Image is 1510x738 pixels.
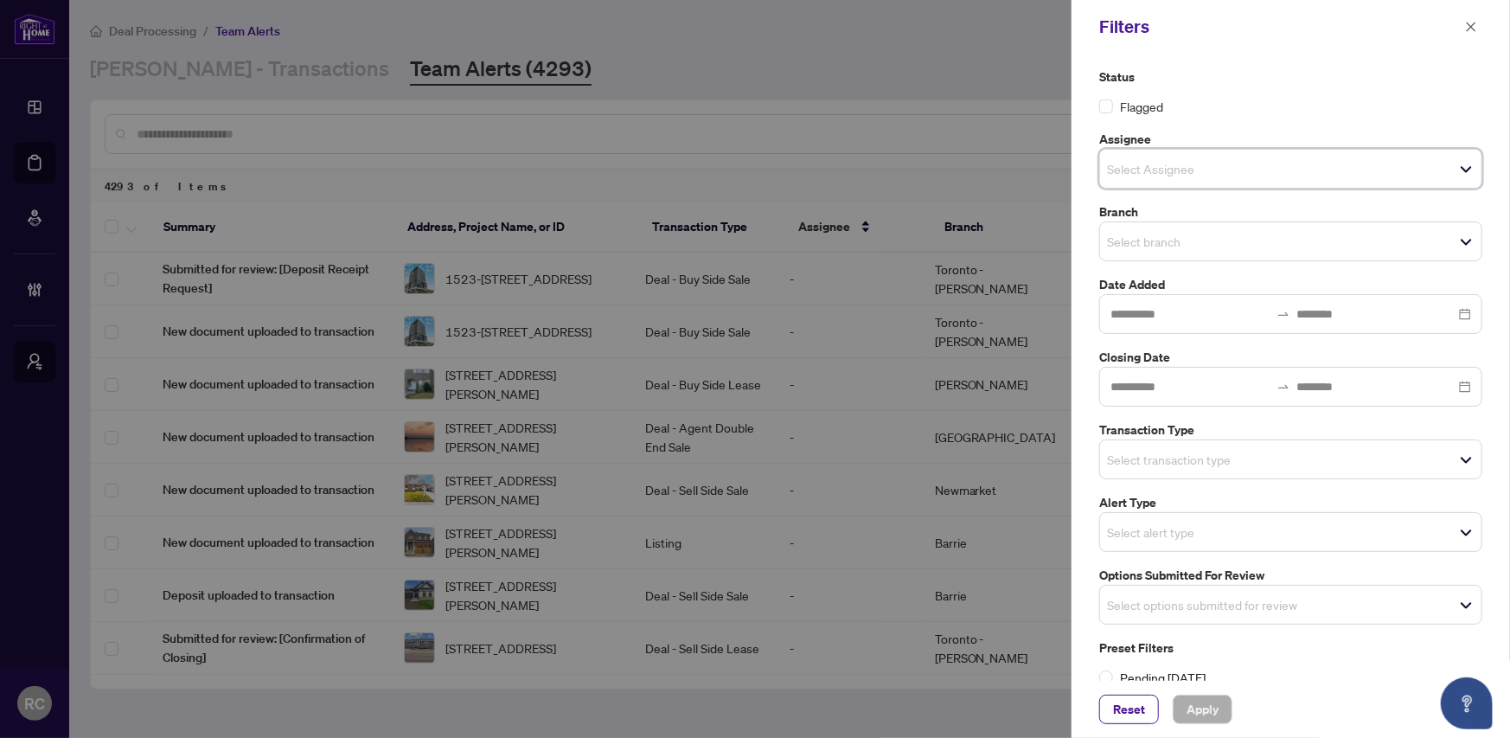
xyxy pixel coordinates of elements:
[1099,566,1482,585] label: Options Submitted for Review
[1099,639,1482,658] label: Preset Filters
[1465,21,1477,33] span: close
[1276,380,1290,394] span: swap-right
[1099,202,1482,221] label: Branch
[1120,97,1163,116] span: Flagged
[1276,307,1290,321] span: to
[1099,67,1482,87] label: Status
[1099,348,1482,367] label: Closing Date
[1099,275,1482,294] label: Date Added
[1441,677,1493,729] button: Open asap
[1276,380,1290,394] span: to
[1113,696,1145,723] span: Reset
[1099,493,1482,512] label: Alert Type
[1113,668,1212,687] span: Pending [DATE]
[1099,130,1482,149] label: Assignee
[1099,420,1482,440] label: Transaction Type
[1276,307,1290,321] span: swap-right
[1099,14,1460,40] div: Filters
[1099,695,1159,724] button: Reset
[1173,695,1232,724] button: Apply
